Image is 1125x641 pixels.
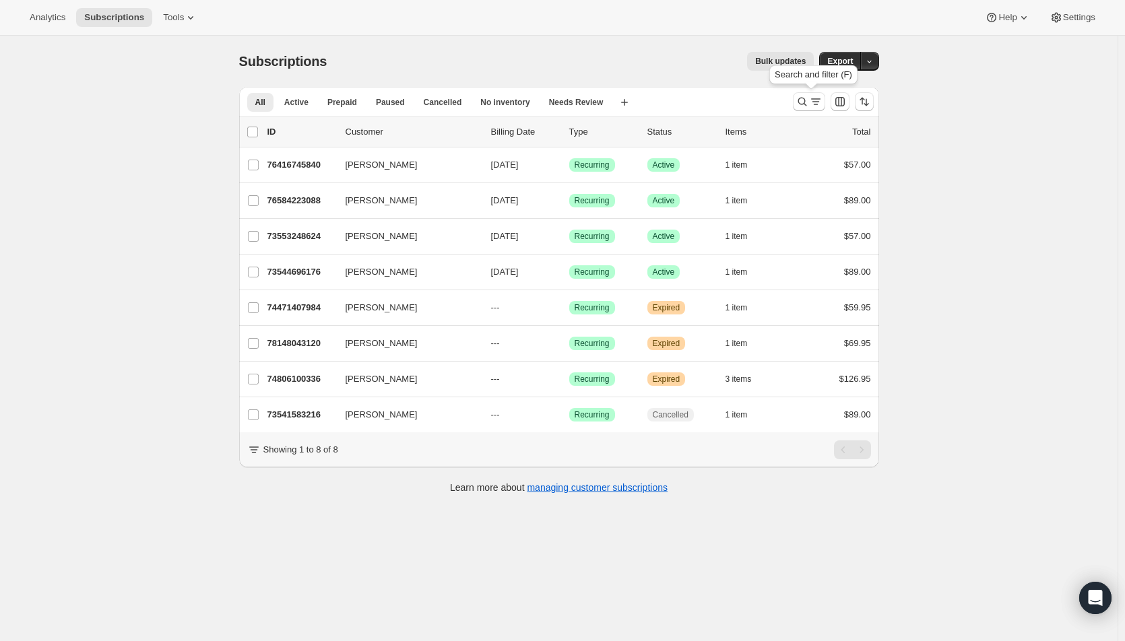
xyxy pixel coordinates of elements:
[998,12,1017,23] span: Help
[267,408,335,421] p: 73541583216
[726,156,763,174] button: 1 item
[267,194,335,207] p: 76584223088
[726,405,763,424] button: 1 item
[653,374,680,384] span: Expired
[337,404,472,426] button: [PERSON_NAME]
[267,405,871,424] div: 73541583216[PERSON_NAME]---SuccessRecurringCancelled1 item$89.00
[844,231,871,241] span: $57.00
[491,267,519,277] span: [DATE]
[267,372,335,386] p: 74806100336
[726,125,793,139] div: Items
[337,333,472,354] button: [PERSON_NAME]
[653,267,675,277] span: Active
[1041,8,1103,27] button: Settings
[346,158,418,172] span: [PERSON_NAME]
[726,160,748,170] span: 1 item
[844,195,871,205] span: $89.00
[337,261,472,283] button: [PERSON_NAME]
[527,482,668,493] a: managing customer subscriptions
[653,338,680,349] span: Expired
[549,97,604,108] span: Needs Review
[84,12,144,23] span: Subscriptions
[831,92,849,111] button: Customize table column order and visibility
[726,370,767,389] button: 3 items
[267,370,871,389] div: 74806100336[PERSON_NAME]---SuccessRecurringWarningExpired3 items$126.95
[346,194,418,207] span: [PERSON_NAME]
[346,301,418,314] span: [PERSON_NAME]
[480,97,529,108] span: No inventory
[491,195,519,205] span: [DATE]
[424,97,462,108] span: Cancelled
[255,97,265,108] span: All
[575,160,610,170] span: Recurring
[491,409,500,419] span: ---
[346,408,418,421] span: [PERSON_NAME]
[491,374,500,384] span: ---
[575,195,610,206] span: Recurring
[977,8,1038,27] button: Help
[653,302,680,313] span: Expired
[267,125,335,139] p: ID
[346,125,480,139] p: Customer
[267,301,335,314] p: 74471407984
[726,338,748,349] span: 1 item
[337,226,472,247] button: [PERSON_NAME]
[755,56,806,67] span: Bulk updates
[267,298,871,317] div: 74471407984[PERSON_NAME]---SuccessRecurringWarningExpired1 item$59.95
[839,374,871,384] span: $126.95
[491,302,500,312] span: ---
[575,231,610,242] span: Recurring
[747,52,814,71] button: Bulk updates
[1063,12,1095,23] span: Settings
[844,267,871,277] span: $89.00
[653,231,675,242] span: Active
[491,231,519,241] span: [DATE]
[726,191,763,210] button: 1 item
[267,263,871,281] div: 73544696176[PERSON_NAME][DATE]SuccessRecurringSuccessActive1 item$89.00
[726,374,752,384] span: 3 items
[726,302,748,313] span: 1 item
[267,337,335,350] p: 78148043120
[575,267,610,277] span: Recurring
[267,191,871,210] div: 76584223088[PERSON_NAME][DATE]SuccessRecurringSuccessActive1 item$89.00
[337,154,472,176] button: [PERSON_NAME]
[653,409,688,420] span: Cancelled
[337,368,472,390] button: [PERSON_NAME]
[491,160,519,170] span: [DATE]
[267,265,335,279] p: 73544696176
[267,227,871,246] div: 73553248624[PERSON_NAME][DATE]SuccessRecurringSuccessActive1 item$57.00
[819,52,861,71] button: Export
[575,409,610,420] span: Recurring
[30,12,65,23] span: Analytics
[327,97,357,108] span: Prepaid
[155,8,205,27] button: Tools
[844,338,871,348] span: $69.95
[726,263,763,281] button: 1 item
[793,92,825,111] button: Search and filter results
[653,160,675,170] span: Active
[22,8,73,27] button: Analytics
[491,338,500,348] span: ---
[346,372,418,386] span: [PERSON_NAME]
[239,54,327,69] span: Subscriptions
[337,297,472,318] button: [PERSON_NAME]
[267,230,335,243] p: 73553248624
[647,125,715,139] p: Status
[844,160,871,170] span: $57.00
[267,125,871,139] div: IDCustomerBilling DateTypeStatusItemsTotal
[1079,582,1112,614] div: Open Intercom Messenger
[653,195,675,206] span: Active
[855,92,874,111] button: Sort the results
[491,125,558,139] p: Billing Date
[844,302,871,312] span: $59.95
[726,195,748,206] span: 1 item
[852,125,870,139] p: Total
[726,231,748,242] span: 1 item
[346,265,418,279] span: [PERSON_NAME]
[834,440,871,459] nav: Pagination
[726,267,748,277] span: 1 item
[263,443,338,457] p: Showing 1 to 8 of 8
[575,302,610,313] span: Recurring
[726,298,763,317] button: 1 item
[267,156,871,174] div: 76416745840[PERSON_NAME][DATE]SuccessRecurringSuccessActive1 item$57.00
